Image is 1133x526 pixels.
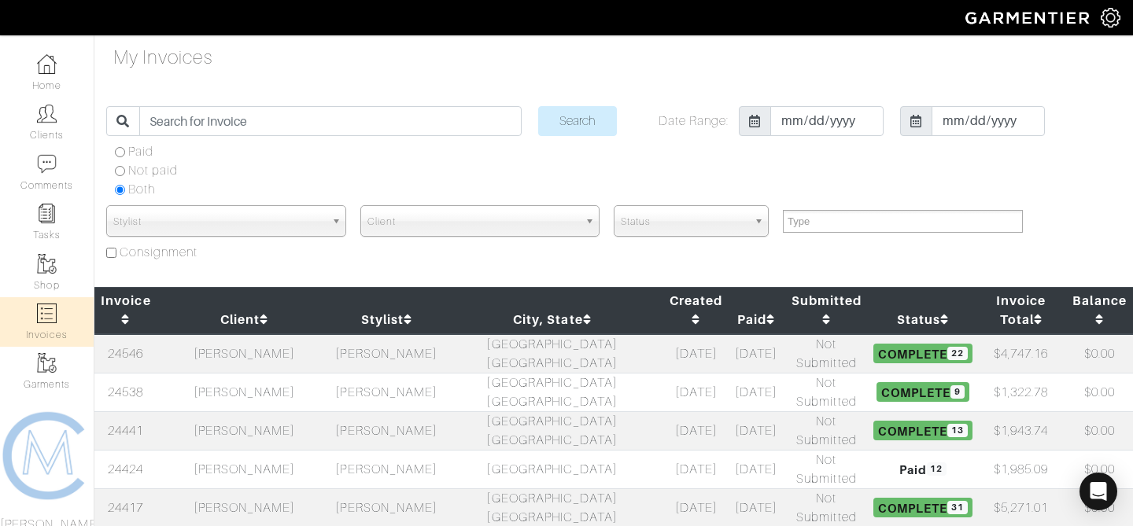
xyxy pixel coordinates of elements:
[113,206,325,237] span: Stylist
[663,450,729,488] td: [DATE]
[873,421,972,440] span: Complete
[895,459,951,478] span: Paid
[784,411,870,450] td: Not Submitted
[621,206,747,237] span: Status
[332,411,441,450] td: [PERSON_NAME]
[877,382,969,401] span: Complete
[37,303,57,323] img: orders-icon-0abe47150d42831381b5fb84f609e132dff9fe21cb692f30cb5eec754e2cba89.png
[663,334,729,373] td: [DATE]
[361,312,412,327] a: Stylist
[128,142,153,161] label: Paid
[897,312,949,327] a: Status
[157,411,332,450] td: [PERSON_NAME]
[1066,411,1133,450] td: $0.00
[128,180,155,199] label: Both
[1066,450,1133,488] td: $0.00
[729,411,784,450] td: [DATE]
[108,424,143,438] a: 24441
[37,54,57,74] img: dashboard-icon-dbcd8f5a0b271acd01030246c82b418ddd0df26cd7fceb0bd07c9910d44c42f6.png
[663,411,729,450] td: [DATE]
[1066,334,1133,373] td: $0.00
[139,106,521,136] input: Search for Invoice
[120,243,198,262] label: Consignment
[37,353,57,373] img: garments-icon-b7da505a4dc4fd61783c78ac3ca0ef83fa9d6f193b1c9dc38574b1d14d53ca28.png
[947,424,967,437] span: 13
[1101,8,1120,28] img: gear-icon-white-bd11855cb880d31180b6d7d6211b90ccbf57a29d726f0c71d8c61bd08dd39cc2.png
[513,312,592,327] a: City, State
[101,293,150,327] a: Invoice
[538,106,617,136] input: Search
[976,411,1066,450] td: $1,943.74
[873,344,972,362] span: Complete
[976,334,1066,373] td: $4,747.16
[1072,293,1126,327] a: Balance
[220,312,268,327] a: Client
[950,385,964,399] span: 9
[958,4,1101,31] img: garmentier-logo-header-white-b43fb05a5012e4ada735d5af1a66efaba907eab6374d6393d1fbf88cb4ef424d.png
[367,206,579,237] span: Client
[37,254,57,274] img: garments-icon-b7da505a4dc4fd61783c78ac3ca0ef83fa9d6f193b1c9dc38574b1d14d53ca28.png
[108,501,143,515] a: 24417
[37,104,57,123] img: clients-icon-6bae9207a08558b7cb47a8932f037763ab4055f8c8b6bfacd5dc20c3e0201464.png
[927,462,947,476] span: 12
[108,347,143,361] a: 24546
[729,373,784,411] td: [DATE]
[1066,373,1133,411] td: $0.00
[441,411,663,450] td: [GEOGRAPHIC_DATA] [GEOGRAPHIC_DATA]
[108,385,143,399] a: 24538
[1079,473,1117,510] div: Open Intercom Messenger
[157,450,332,488] td: [PERSON_NAME]
[37,154,57,174] img: comment-icon-a0a6a9ef722e966f86d9cbdc48e553b5cf19dbc54f86b18d962a5391bc8f6eb6.png
[792,293,862,327] a: Submitted
[670,293,722,327] a: Created
[729,334,784,373] td: [DATE]
[157,373,332,411] td: [PERSON_NAME]
[784,334,870,373] td: Not Submitted
[157,334,332,373] td: [PERSON_NAME]
[663,373,729,411] td: [DATE]
[108,462,143,476] a: 24424
[784,373,870,411] td: Not Submitted
[332,334,441,373] td: [PERSON_NAME]
[737,312,775,327] a: Paid
[128,161,178,180] label: Not paid
[441,334,663,373] td: [GEOGRAPHIC_DATA] [GEOGRAPHIC_DATA]
[976,450,1066,488] td: $1,985.09
[996,293,1046,327] a: Invoice Total
[784,450,870,488] td: Not Submitted
[441,373,663,411] td: [GEOGRAPHIC_DATA] [GEOGRAPHIC_DATA]
[332,450,441,488] td: [PERSON_NAME]
[729,450,784,488] td: [DATE]
[441,450,663,488] td: [GEOGRAPHIC_DATA]
[873,498,972,517] span: Complete
[332,373,441,411] td: [PERSON_NAME]
[659,112,729,131] label: Date Range:
[976,373,1066,411] td: $1,322.78
[37,204,57,223] img: reminder-icon-8004d30b9f0a5d33ae49ab947aed9ed385cf756f9e5892f1edd6e32f2345188e.png
[947,501,967,514] span: 31
[947,347,967,360] span: 22
[113,46,213,69] h4: My Invoices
